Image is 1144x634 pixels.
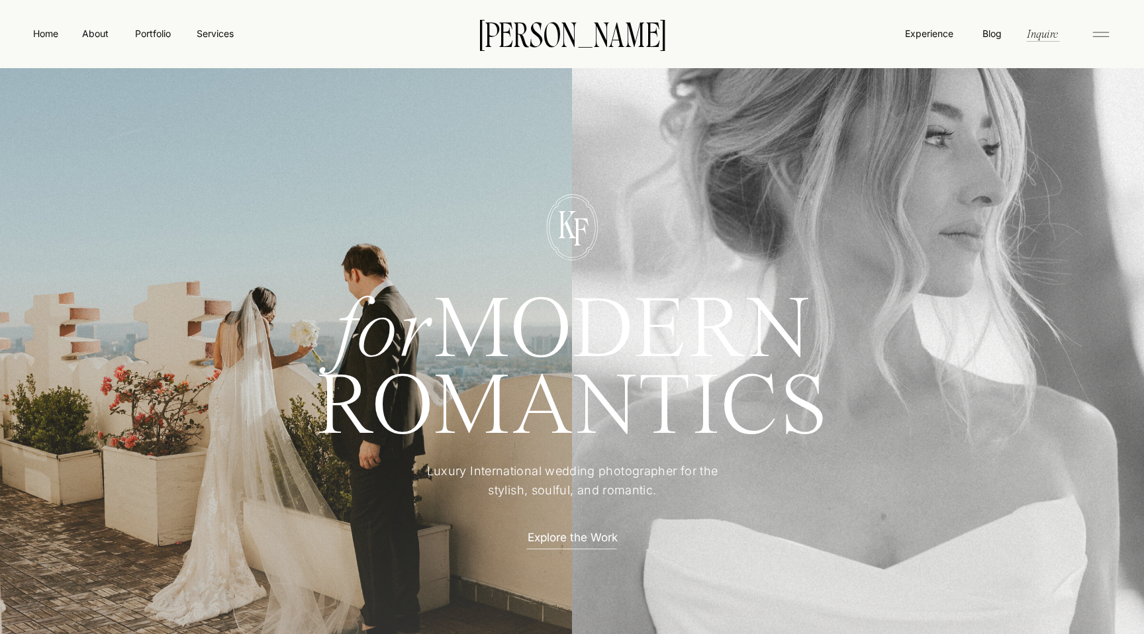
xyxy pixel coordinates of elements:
h1: ROMANTICS [268,371,877,443]
a: Inquire [1025,26,1059,41]
p: Luxury International wedding photographer for the stylish, soulful, and romantic. [407,462,738,501]
a: Portfolio [129,26,176,40]
p: F [562,213,598,247]
a: About [80,26,110,40]
a: Home [30,26,61,40]
a: Services [195,26,234,40]
p: K [549,206,585,240]
a: [PERSON_NAME] [458,19,686,47]
i: for [334,290,434,377]
a: Explore the Work [514,529,630,543]
h1: MODERN [268,294,877,358]
a: Blog [979,26,1004,40]
a: Experience [904,26,955,40]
